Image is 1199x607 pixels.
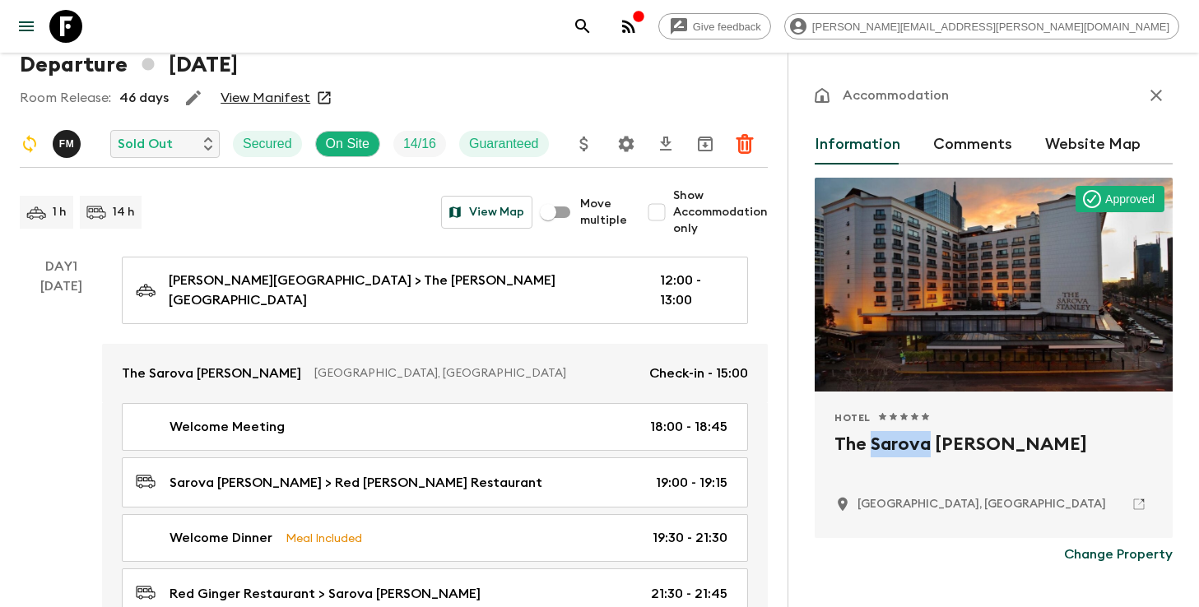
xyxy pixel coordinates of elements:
p: On Site [326,134,369,154]
span: Show Accommodation only [673,188,768,237]
button: search adventures [566,10,599,43]
a: The Sarova [PERSON_NAME][GEOGRAPHIC_DATA], [GEOGRAPHIC_DATA]Check-in - 15:00 [102,344,768,403]
p: 21:30 - 21:45 [651,584,727,604]
span: Move multiple [580,196,627,229]
p: Room Release: [20,88,111,108]
button: Delete [728,127,761,160]
p: F M [59,137,75,151]
h2: The Sarova [PERSON_NAME] [834,431,1153,484]
button: View Map [441,196,532,229]
p: Nairobi, Kenya [857,496,1106,512]
button: Settings [610,127,643,160]
span: Hotel [834,411,871,424]
div: Secured [233,131,302,157]
p: Welcome Dinner [170,528,272,548]
p: The Sarova [PERSON_NAME] [122,364,301,383]
p: 14 h [113,204,135,220]
button: Update Price, Early Bird Discount and Costs [568,127,601,160]
div: Trip Fill [393,131,446,157]
a: [PERSON_NAME][GEOGRAPHIC_DATA] > The [PERSON_NAME][GEOGRAPHIC_DATA]12:00 - 13:00 [122,257,748,324]
a: Sarova [PERSON_NAME] > Red [PERSON_NAME] Restaurant19:00 - 19:15 [122,457,748,507]
p: Change Property [1064,544,1173,564]
p: 19:00 - 19:15 [656,473,727,493]
button: Website Map [1045,125,1141,164]
p: Day 1 [20,257,102,276]
button: Archive (Completed, Cancelled or Unsynced Departures only) [689,127,722,160]
a: View Manifest [221,90,310,106]
button: Comments [933,125,1012,164]
button: FM [53,130,84,158]
p: Sarova [PERSON_NAME] > Red [PERSON_NAME] Restaurant [170,473,542,493]
span: [PERSON_NAME][EMAIL_ADDRESS][PERSON_NAME][DOMAIN_NAME] [803,21,1178,33]
div: [PERSON_NAME][EMAIL_ADDRESS][PERSON_NAME][DOMAIN_NAME] [784,13,1179,39]
p: 18:00 - 18:45 [650,417,727,437]
a: Welcome DinnerMeal Included19:30 - 21:30 [122,514,748,562]
button: menu [10,10,43,43]
p: 19:30 - 21:30 [653,528,727,548]
span: Fanuel Maina [53,135,84,148]
p: Check-in - 15:00 [649,364,748,383]
p: 12:00 - 13:00 [660,271,727,310]
p: Accommodation [843,86,949,105]
p: Guaranteed [469,134,539,154]
div: Photo of The Sarova Stanley [815,178,1173,392]
p: [GEOGRAPHIC_DATA], [GEOGRAPHIC_DATA] [314,365,636,382]
p: Approved [1105,191,1155,207]
button: Information [815,125,900,164]
div: On Site [315,131,380,157]
h1: Departure [DATE] [20,49,238,81]
button: Change Property [1064,538,1173,571]
p: [PERSON_NAME][GEOGRAPHIC_DATA] > The [PERSON_NAME][GEOGRAPHIC_DATA] [169,271,634,310]
a: Welcome Meeting18:00 - 18:45 [122,403,748,451]
p: Secured [243,134,292,154]
p: 1 h [53,204,67,220]
p: 46 days [119,88,169,108]
p: Sold Out [118,134,173,154]
a: Give feedback [658,13,771,39]
span: Give feedback [684,21,770,33]
svg: Sync Required - Changes detected [20,134,40,154]
p: 14 / 16 [403,134,436,154]
p: Welcome Meeting [170,417,285,437]
button: Download CSV [649,127,682,160]
p: Meal Included [286,529,362,547]
p: Red Ginger Restaurant > Sarova [PERSON_NAME] [170,584,481,604]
